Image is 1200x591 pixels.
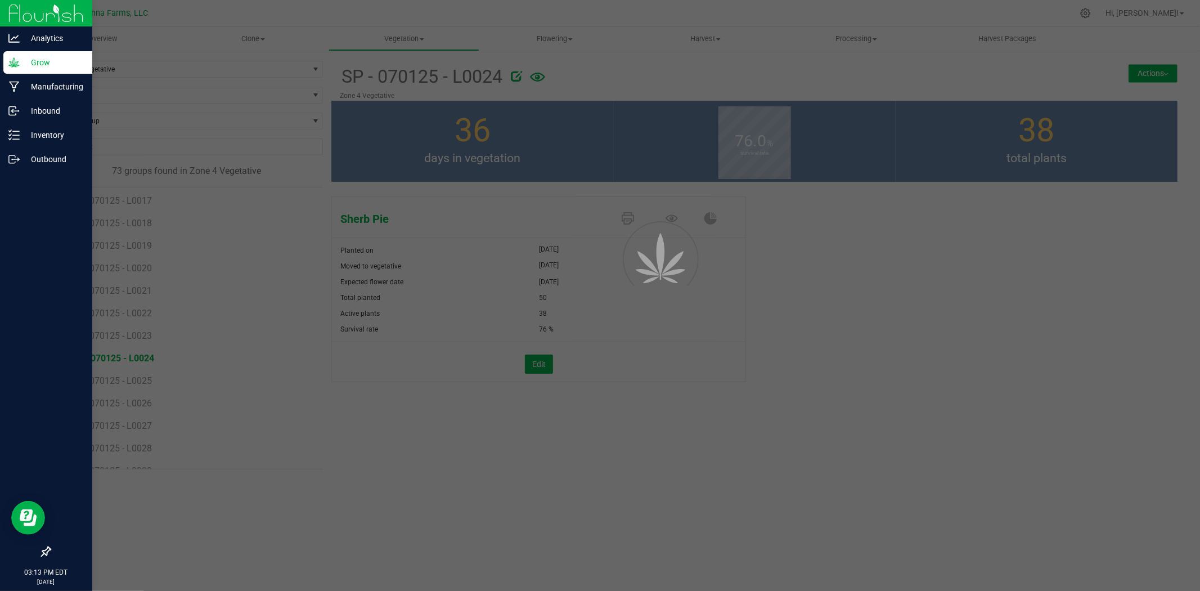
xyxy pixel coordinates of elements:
[11,501,45,535] iframe: Resource center
[5,567,87,577] p: 03:13 PM EDT
[8,154,20,165] inline-svg: Outbound
[20,104,87,118] p: Inbound
[8,33,20,44] inline-svg: Analytics
[20,153,87,166] p: Outbound
[8,81,20,92] inline-svg: Manufacturing
[20,32,87,45] p: Analytics
[8,57,20,68] inline-svg: Grow
[8,129,20,141] inline-svg: Inventory
[8,105,20,117] inline-svg: Inbound
[20,128,87,142] p: Inventory
[20,56,87,69] p: Grow
[5,577,87,586] p: [DATE]
[20,80,87,93] p: Manufacturing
